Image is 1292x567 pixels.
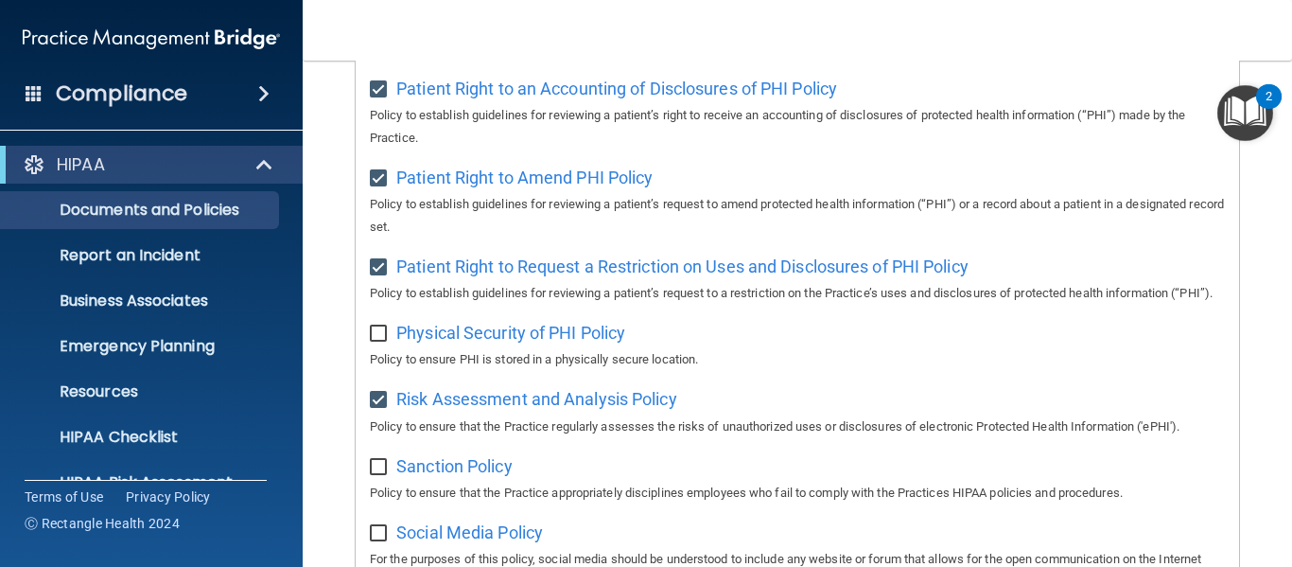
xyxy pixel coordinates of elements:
span: Sanction Policy [396,456,513,476]
img: PMB logo [23,20,280,58]
span: Ⓒ Rectangle Health 2024 [25,514,180,533]
p: Policy to ensure that the Practice appropriately disciplines employees who fail to comply with th... [370,482,1225,505]
p: Emergency Planning [12,337,271,356]
span: Physical Security of PHI Policy [396,323,625,343]
span: Social Media Policy [396,523,543,542]
p: Policy to establish guidelines for reviewing a patient’s right to receive an accounting of disclo... [370,104,1225,150]
p: HIPAA Risk Assessment [12,473,271,492]
p: Policy to ensure that the Practice regularly assesses the risks of unauthorized uses or disclosur... [370,416,1225,438]
p: Documents and Policies [12,201,271,220]
span: Patient Right to Request a Restriction on Uses and Disclosures of PHI Policy [396,257,969,276]
p: Resources [12,382,271,401]
p: Policy to ensure PHI is stored in a physically secure location. [370,348,1225,371]
span: Risk Assessment and Analysis Policy [396,389,677,409]
p: Policy to establish guidelines for reviewing a patient’s request to a restriction on the Practice... [370,282,1225,305]
h4: Compliance [56,80,187,107]
div: 2 [1266,97,1272,121]
span: Patient Right to an Accounting of Disclosures of PHI Policy [396,79,837,98]
button: Open Resource Center, 2 new notifications [1217,85,1273,141]
p: Business Associates [12,292,271,310]
p: HIPAA [57,153,105,176]
a: HIPAA [23,153,274,176]
p: Report an Incident [12,246,271,265]
a: Terms of Use [25,487,103,506]
p: HIPAA Checklist [12,428,271,447]
p: Policy to establish guidelines for reviewing a patient’s request to amend protected health inform... [370,193,1225,239]
a: Privacy Policy [126,487,211,506]
span: Patient Right to Amend PHI Policy [396,168,653,187]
